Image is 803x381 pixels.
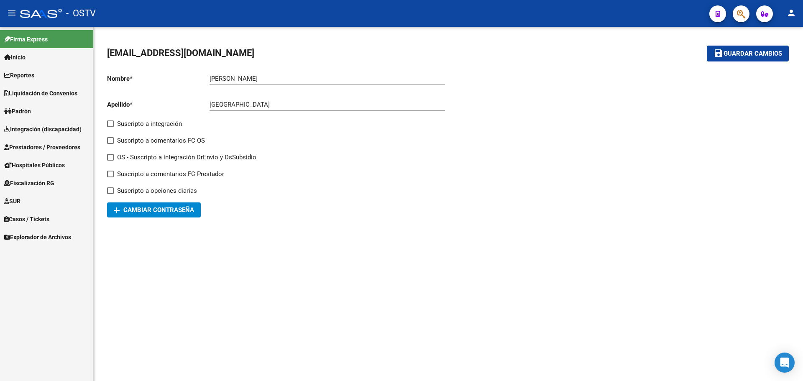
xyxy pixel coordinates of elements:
[114,206,194,214] span: Cambiar Contraseña
[4,179,54,188] span: Fiscalización RG
[112,205,122,215] mat-icon: add
[4,107,31,116] span: Padrón
[4,125,82,134] span: Integración (discapacidad)
[4,35,48,44] span: Firma Express
[4,215,49,224] span: Casos / Tickets
[4,143,80,152] span: Prestadores / Proveedores
[713,48,724,58] mat-icon: save
[4,53,26,62] span: Inicio
[4,89,77,98] span: Liquidación de Convenios
[107,48,254,58] span: [EMAIL_ADDRESS][DOMAIN_NAME]
[4,197,20,206] span: SUR
[775,353,795,373] div: Open Intercom Messenger
[117,169,224,179] span: Suscripto a comentarios FC Prestador
[107,202,201,217] button: Cambiar Contraseña
[107,100,210,109] p: Apellido
[66,4,96,23] span: - OSTV
[4,161,65,170] span: Hospitales Públicos
[786,8,796,18] mat-icon: person
[117,152,256,162] span: OS - Suscripto a integración DrEnvio y DsSubsidio
[117,119,182,129] span: Suscripto a integración
[707,46,789,61] button: Guardar cambios
[4,233,71,242] span: Explorador de Archivos
[117,136,205,146] span: Suscripto a comentarios FC OS
[107,74,210,83] p: Nombre
[4,71,34,80] span: Reportes
[117,186,197,196] span: Suscripto a opciones diarias
[7,8,17,18] mat-icon: menu
[724,50,782,58] span: Guardar cambios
